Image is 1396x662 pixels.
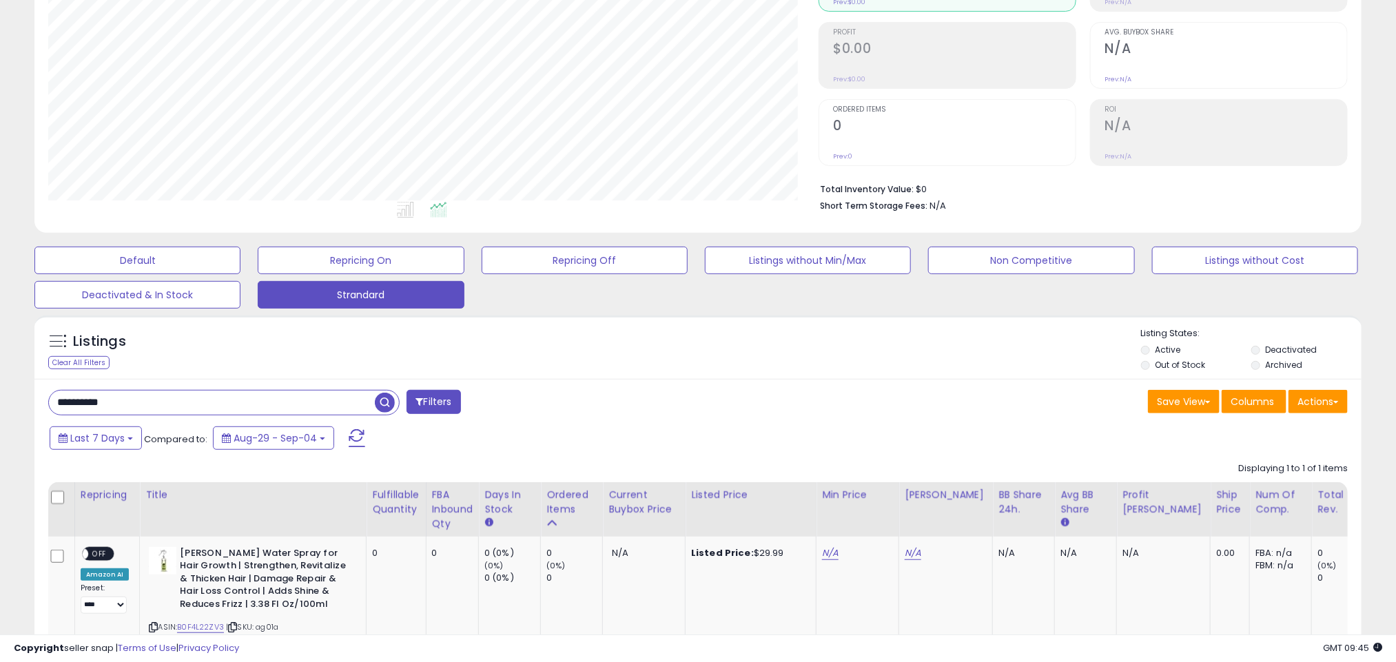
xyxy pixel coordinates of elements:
div: Amazon AI [81,568,129,581]
div: Min Price [822,488,893,502]
div: Fulfillable Quantity [372,488,420,517]
span: 2025-09-12 09:45 GMT [1323,641,1382,654]
div: Total Rev. [1317,488,1368,517]
button: Columns [1222,390,1286,413]
span: N/A [930,199,947,212]
button: Filters [407,390,460,414]
a: N/A [822,546,839,560]
div: Title [145,488,360,502]
button: Actions [1289,390,1348,413]
label: Active [1156,344,1181,355]
img: 21D6-PIOAhL._SL40_.jpg [149,547,176,575]
div: 0 [1317,572,1373,584]
label: Deactivated [1265,344,1317,355]
span: Columns [1231,395,1274,408]
h2: 0 [834,118,1076,136]
b: Listed Price: [691,546,754,559]
div: Repricing [81,488,134,502]
div: Ordered Items [546,488,597,517]
span: Profit [834,29,1076,37]
small: Prev: 0 [834,152,853,161]
small: (0%) [1317,560,1337,571]
h5: Listings [73,332,126,351]
a: B0F4L22ZV3 [177,621,224,633]
button: Strandard [258,281,464,309]
div: N/A [998,547,1044,559]
span: Aug-29 - Sep-04 [234,431,317,445]
div: Profit [PERSON_NAME] [1122,488,1204,517]
div: N/A [1122,547,1200,559]
label: Out of Stock [1156,359,1206,371]
div: N/A [1060,547,1106,559]
button: Repricing On [258,247,464,274]
small: (0%) [484,560,504,571]
p: Listing States: [1141,327,1362,340]
b: Total Inventory Value: [821,183,914,195]
div: seller snap | | [14,642,239,655]
h2: N/A [1105,41,1347,59]
a: Terms of Use [118,641,176,654]
div: [PERSON_NAME] [905,488,987,502]
button: Default [34,247,240,274]
div: Num of Comp. [1255,488,1306,517]
div: Preset: [81,583,129,614]
button: Repricing Off [482,247,688,274]
div: 0 (0%) [484,547,540,559]
button: Aug-29 - Sep-04 [213,426,334,450]
button: Last 7 Days [50,426,142,450]
button: Deactivated & In Stock [34,281,240,309]
small: Avg BB Share. [1060,517,1069,529]
div: 0 [1317,547,1373,559]
a: Privacy Policy [178,641,239,654]
span: Compared to: [144,433,207,446]
small: Prev: $0.00 [834,75,866,83]
span: Last 7 Days [70,431,125,445]
div: Clear All Filters [48,356,110,369]
h2: N/A [1105,118,1347,136]
button: Non Competitive [928,247,1134,274]
b: [PERSON_NAME] Water Spray for Hair Growth | Strengthen, Revitalize & Thicken Hair | Damage Repair... [180,547,347,614]
span: ROI [1105,106,1347,114]
button: Listings without Cost [1152,247,1358,274]
div: 0 [372,547,415,559]
div: FBA inbound Qty [432,488,473,531]
div: Current Buybox Price [608,488,679,517]
label: Archived [1265,359,1302,371]
h2: $0.00 [834,41,1076,59]
div: BB Share 24h. [998,488,1049,517]
div: FBM: n/a [1255,559,1301,572]
small: (0%) [546,560,566,571]
div: FBA: n/a [1255,547,1301,559]
b: Short Term Storage Fees: [821,200,928,211]
div: 0 [546,572,602,584]
span: OFF [88,548,110,559]
div: Displaying 1 to 1 of 1 items [1238,462,1348,475]
li: $0 [821,180,1337,196]
strong: Copyright [14,641,64,654]
small: Prev: N/A [1105,75,1132,83]
small: Days In Stock. [484,517,493,529]
button: Save View [1148,390,1220,413]
div: Listed Price [691,488,810,502]
span: Avg. Buybox Share [1105,29,1347,37]
div: 0 (0%) [484,572,540,584]
span: N/A [612,546,628,559]
a: N/A [905,546,921,560]
div: Days In Stock [484,488,535,517]
div: Ship Price [1216,488,1244,517]
div: 0 [546,547,602,559]
div: 0 [432,547,469,559]
div: Avg BB Share [1060,488,1111,517]
span: Ordered Items [834,106,1076,114]
span: | SKU: ag01a [226,621,278,632]
button: Listings without Min/Max [705,247,911,274]
small: Prev: N/A [1105,152,1132,161]
div: 0.00 [1216,547,1239,559]
div: $29.99 [691,547,805,559]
